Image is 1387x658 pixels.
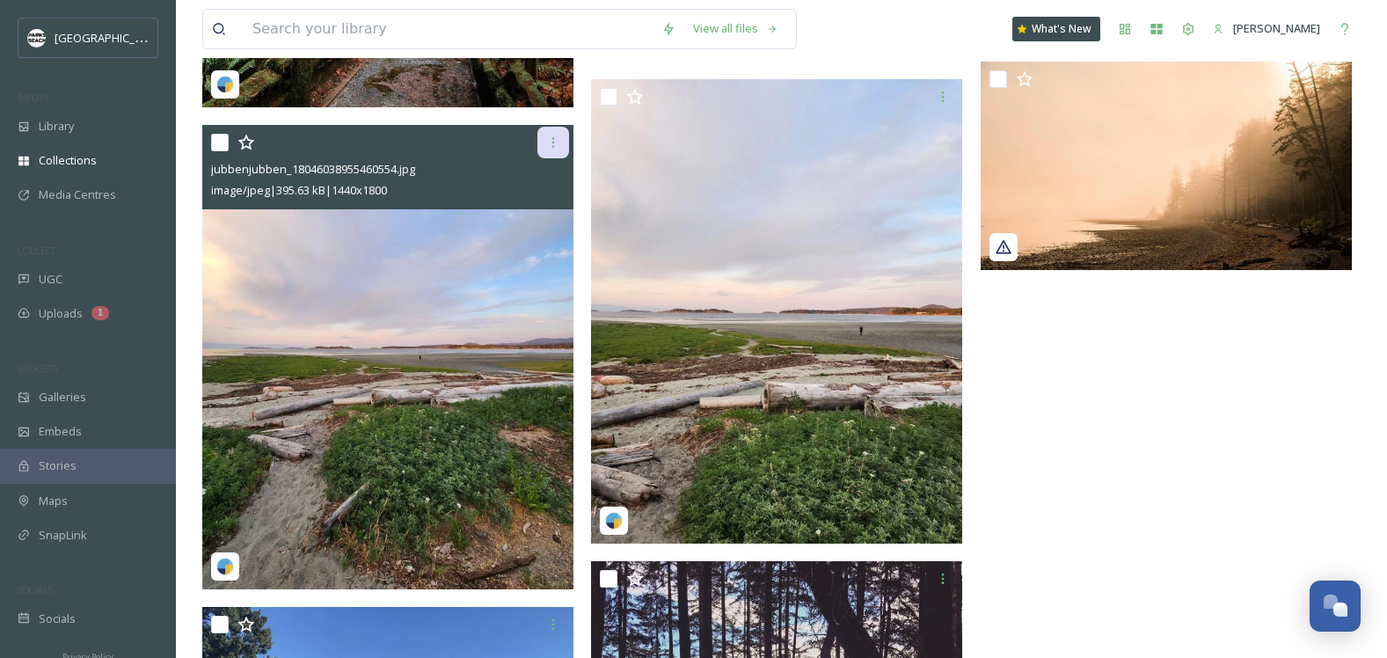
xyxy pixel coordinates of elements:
img: jubbenjubben_18046038955460554.jpg [591,79,962,544]
span: SOCIALS [18,583,53,596]
span: MEDIA [18,91,48,104]
img: snapsea-logo.png [605,512,623,530]
img: snapsea-logo.png [216,558,234,575]
div: 1 [91,306,109,320]
span: jubbenjubben_18046038955460554.jpg [211,161,415,177]
a: View all files [684,11,787,46]
span: UGC [39,271,62,288]
img: snapsea-logo.png [216,76,234,93]
span: Embeds [39,423,82,440]
span: Media Centres [39,186,116,203]
span: Maps [39,493,68,509]
span: Collections [39,152,97,169]
a: What's New [1012,17,1100,41]
button: Open Chat [1310,581,1361,632]
span: Socials [39,610,76,627]
span: Stories [39,457,77,474]
span: WIDGETS [18,362,58,375]
img: michael_verlijsdonk_1920472668797168967_53441780.jpg [981,62,1352,270]
span: COLLECT [18,244,55,257]
input: Search your library [244,10,653,48]
img: jubbenjubben_18046038955460554.jpg [202,125,573,589]
span: SnapLink [39,527,87,544]
span: image/jpeg | 395.63 kB | 1440 x 1800 [211,182,387,198]
span: Uploads [39,305,83,322]
span: Library [39,118,74,135]
a: [PERSON_NAME] [1204,11,1329,46]
span: [GEOGRAPHIC_DATA] Tourism [55,29,212,46]
span: [PERSON_NAME] [1233,20,1320,36]
img: parks%20beach.jpg [28,29,46,47]
span: Galleries [39,389,86,406]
